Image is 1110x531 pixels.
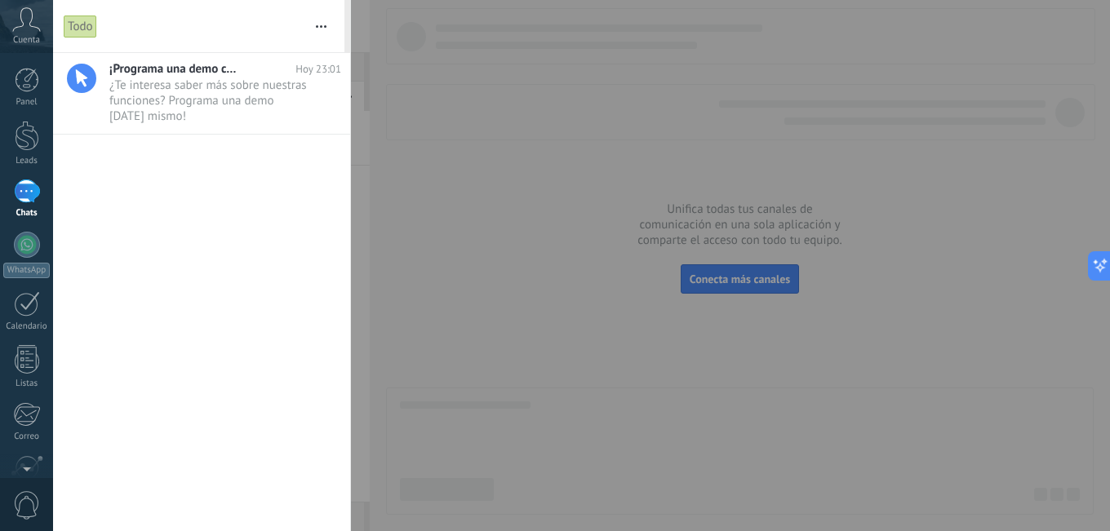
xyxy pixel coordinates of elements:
span: ¡Programa una demo con un experto! [109,61,240,77]
div: Chats [3,208,51,219]
div: Todo [64,15,97,38]
div: Calendario [3,321,51,332]
span: Hoy 23:01 [295,61,341,77]
span: Cuenta [13,35,40,46]
span: ¿Te interesa saber más sobre nuestras funciones? Programa una demo [DATE] mismo! [109,77,310,123]
div: Leads [3,156,51,166]
div: Correo [3,431,51,442]
div: WhatsApp [3,263,50,278]
div: Listas [3,378,51,389]
a: ¡Programa una demo con un experto! Hoy 23:01 ¿Te interesa saber más sobre nuestras funciones? Pro... [53,53,350,134]
div: Panel [3,97,51,108]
